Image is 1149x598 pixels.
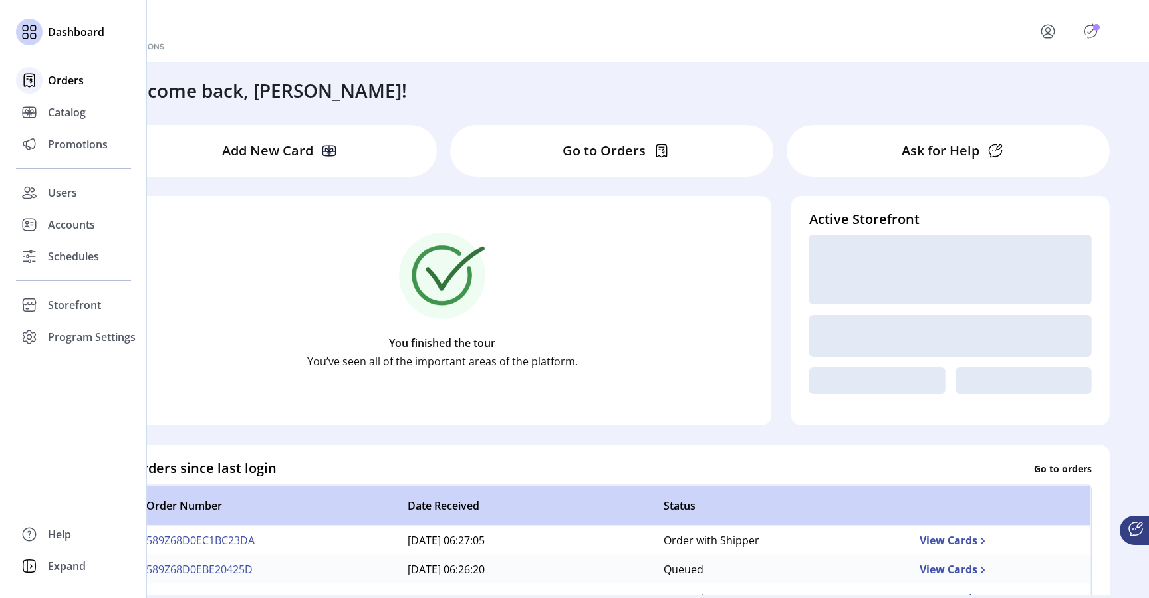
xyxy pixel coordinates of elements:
[222,141,313,161] p: Add New Card
[902,141,979,161] p: Ask for Help
[48,24,104,40] span: Dashboard
[48,297,101,313] span: Storefront
[48,217,95,233] span: Accounts
[906,526,1091,555] td: View Cards
[394,526,650,555] td: [DATE] 06:27:05
[1021,15,1080,47] button: menu
[132,486,394,526] th: Order Number
[114,76,407,104] h3: Welcome back, [PERSON_NAME]!
[48,185,77,201] span: Users
[307,353,578,369] p: You’ve seen all of the important areas of the platform.
[650,486,906,526] th: Status
[1080,21,1101,42] button: Publisher Panel
[563,141,646,161] p: Go to Orders
[48,526,71,542] span: Help
[48,558,86,574] span: Expand
[48,249,99,264] span: Schedules
[48,72,84,88] span: Orders
[132,458,277,478] h4: Orders since last login
[1034,461,1092,475] p: Go to orders
[389,335,495,351] p: You finished the tour
[132,555,394,584] td: 589Z68D0EBE20425D
[48,104,86,120] span: Catalog
[394,486,650,526] th: Date Received
[650,526,906,555] td: Order with Shipper
[906,555,1091,584] td: View Cards
[650,555,906,584] td: Queued
[48,329,136,345] span: Program Settings
[132,526,394,555] td: 589Z68D0EC1BC23DA
[394,555,650,584] td: [DATE] 06:26:20
[809,209,1092,229] h4: Active Storefront
[48,136,108,152] span: Promotions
